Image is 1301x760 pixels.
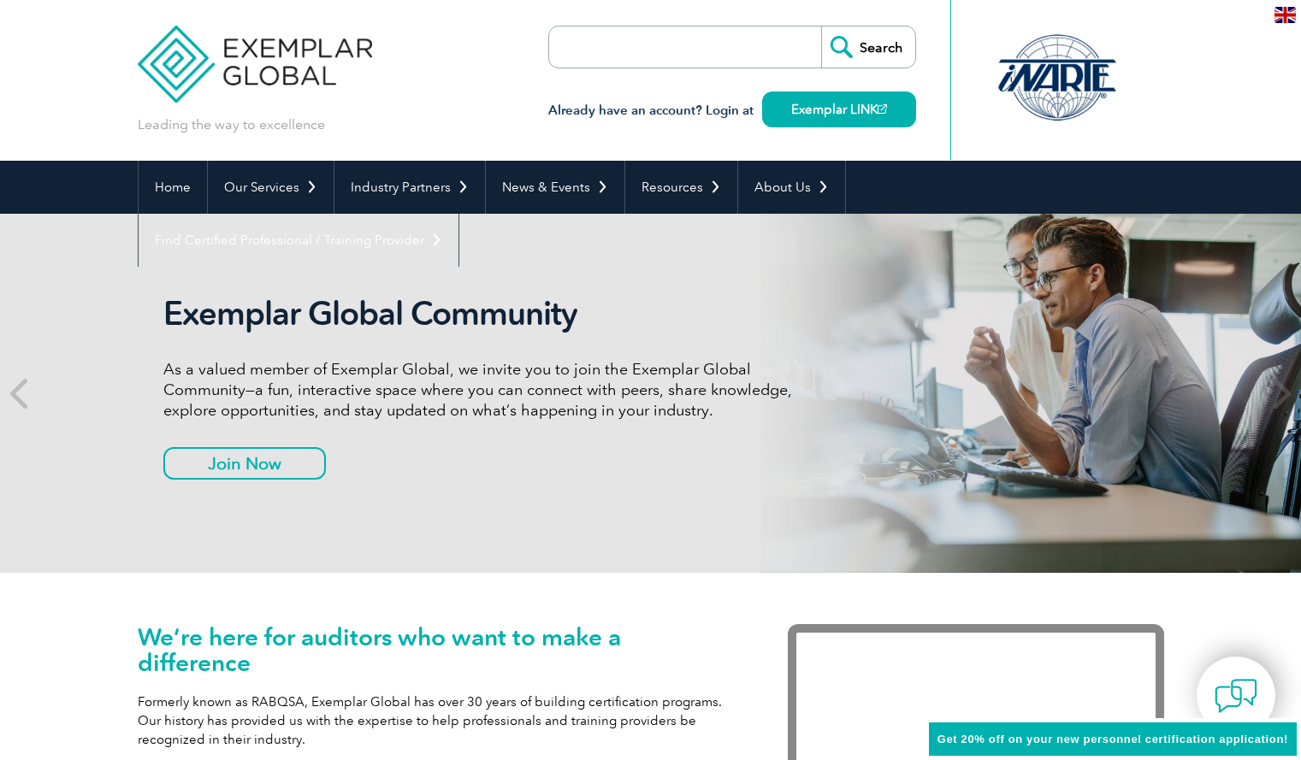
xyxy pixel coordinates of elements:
[821,27,915,68] input: Search
[138,115,325,134] p: Leading the way to excellence
[139,214,458,267] a: Find Certified Professional / Training Provider
[208,161,334,214] a: Our Services
[334,161,485,214] a: Industry Partners
[1274,7,1296,23] img: en
[139,161,207,214] a: Home
[937,733,1288,745] span: Get 20% off on your new personnel certification application!
[548,100,916,121] h3: Already have an account? Login at
[163,294,805,333] h2: Exemplar Global Community
[738,161,845,214] a: About Us
[138,624,736,675] h1: We’re here for auditors who want to make a difference
[1215,675,1257,717] img: contact-chat.png
[625,161,737,214] a: Resources
[138,692,736,749] p: Formerly known as RABQSA, Exemplar Global has over 30 years of building certification programs. O...
[163,359,805,421] p: As a valued member of Exemplar Global, we invite you to join the Exemplar Global Community—a fun,...
[486,161,624,214] a: News & Events
[878,104,887,114] img: open_square.png
[762,91,916,127] a: Exemplar LINK
[163,447,326,480] a: Join Now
